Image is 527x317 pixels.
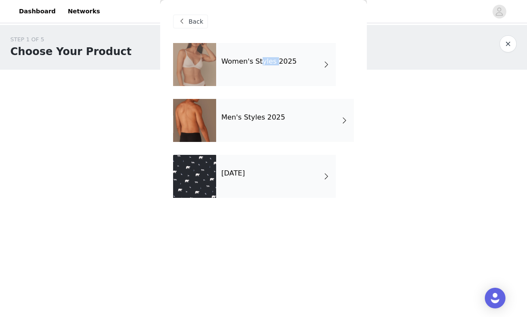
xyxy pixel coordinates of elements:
div: Open Intercom Messenger [485,288,505,308]
h4: [DATE] [221,169,245,177]
span: Back [189,17,203,26]
h4: Men's Styles 2025 [221,114,285,121]
h4: Women's Styles 2025 [221,58,297,65]
h1: Choose Your Product [10,44,131,59]
div: avatar [495,5,503,18]
a: Dashboard [14,2,61,21]
a: Networks [62,2,105,21]
div: STEP 1 OF 5 [10,35,131,44]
